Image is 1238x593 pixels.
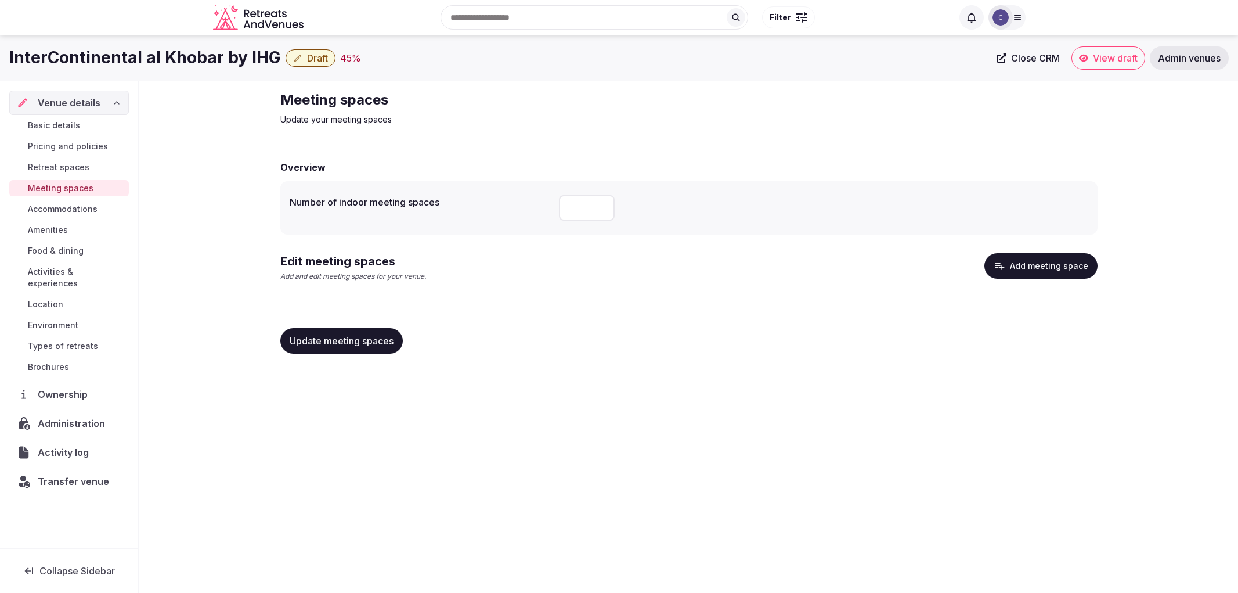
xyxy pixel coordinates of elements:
button: Add meeting space [984,253,1098,279]
a: Close CRM [990,46,1067,70]
a: Retreat spaces [9,159,129,175]
h2: Overview [280,160,326,174]
span: Food & dining [28,245,84,257]
button: Transfer venue [9,469,129,494]
a: Pricing and policies [9,138,129,154]
a: Basic details [9,117,129,134]
button: 45% [340,51,361,65]
h1: InterContinental al Khobar by IHG [9,46,281,69]
a: Types of retreats [9,338,129,354]
span: Collapse Sidebar [39,565,115,577]
div: 45 % [340,51,361,65]
span: Activity log [38,445,93,459]
a: Admin venues [1150,46,1229,70]
a: Accommodations [9,201,129,217]
button: Collapse Sidebar [9,558,129,584]
h2: Edit meeting spaces [280,253,426,269]
span: Admin venues [1158,52,1221,64]
svg: Retreats and Venues company logo [213,5,306,31]
a: Meeting spaces [9,180,129,196]
span: Filter [770,12,791,23]
a: Visit the homepage [213,5,306,31]
p: Add and edit meeting spaces for your venue. [280,272,426,282]
span: Types of retreats [28,340,98,352]
span: Pricing and policies [28,141,108,152]
span: Venue details [38,96,100,110]
a: Activity log [9,440,129,465]
a: Administration [9,411,129,436]
a: Activities & experiences [9,264,129,292]
button: Draft [286,49,335,67]
span: Draft [307,52,328,64]
p: Update your meeting spaces [280,114,670,125]
a: View draft [1071,46,1145,70]
label: Number of indoor meeting spaces [290,197,550,207]
h2: Meeting spaces [280,91,670,109]
span: Retreat spaces [28,161,89,173]
a: Location [9,296,129,312]
a: Amenities [9,222,129,238]
span: Amenities [28,224,68,236]
button: Filter [762,6,815,28]
a: Environment [9,317,129,333]
span: Ownership [38,387,92,401]
span: Basic details [28,120,80,131]
span: Location [28,299,63,310]
span: Accommodations [28,203,98,215]
span: View draft [1093,52,1138,64]
img: Catherine Mesina [992,9,1009,26]
span: Close CRM [1011,52,1060,64]
span: Activities & experiences [28,266,124,289]
span: Update meeting spaces [290,335,394,347]
span: Brochures [28,361,69,373]
span: Meeting spaces [28,182,93,194]
span: Administration [38,416,110,430]
span: Environment [28,319,78,331]
a: Brochures [9,359,129,375]
button: Update meeting spaces [280,328,403,354]
a: Food & dining [9,243,129,259]
a: Ownership [9,382,129,407]
span: Transfer venue [38,475,109,488]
